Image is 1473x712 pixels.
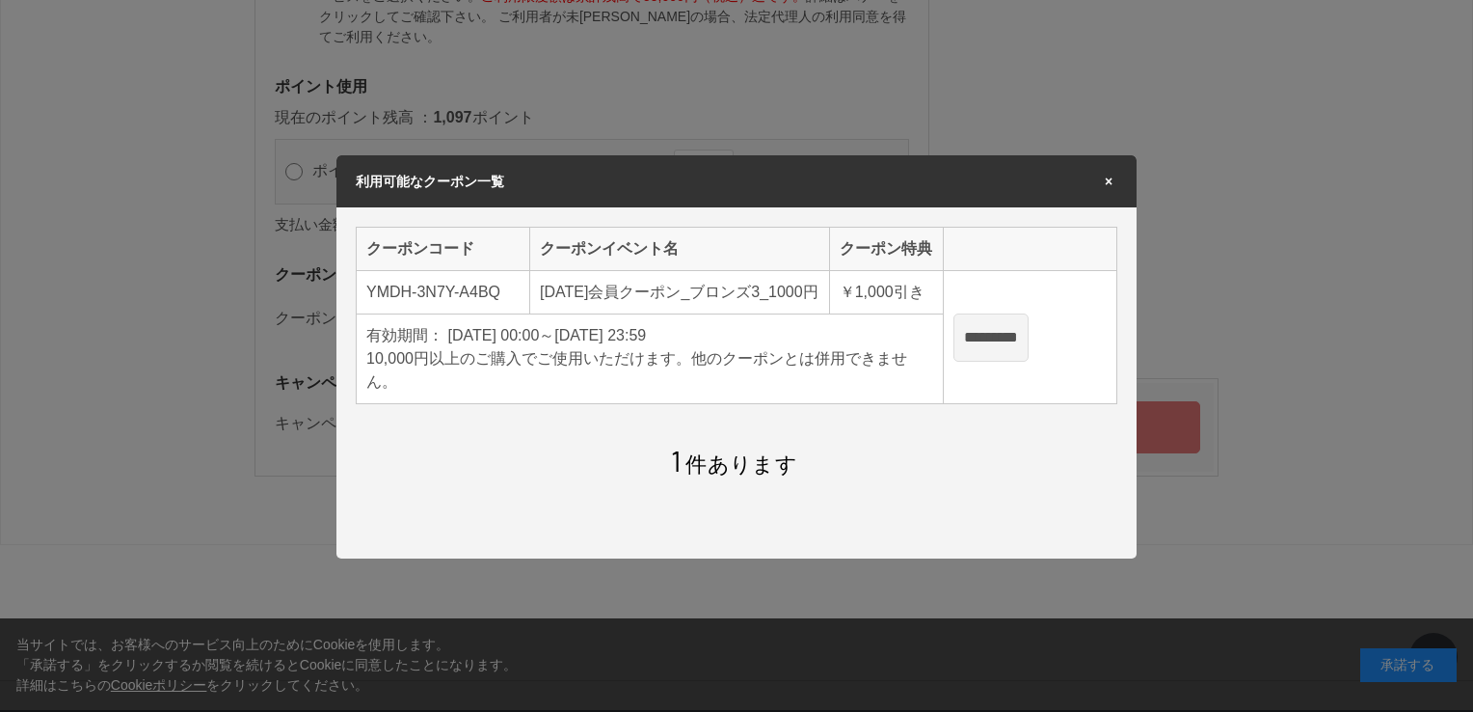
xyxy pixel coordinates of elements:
span: 利用可能なクーポン一覧 [356,174,504,189]
span: 件あります [671,452,797,477]
div: 10,000円以上のご購入でご使用いただけます。他のクーポンとは併用できません。 [366,347,933,394]
span: ￥1,000 [840,284,894,300]
td: 引き [829,271,943,315]
td: YMDH-3N7Y-A4BQ [357,271,530,315]
th: クーポンイベント名 [530,228,830,271]
span: 有効期間： [366,327,443,343]
span: × [1100,175,1117,188]
span: 1 [671,443,682,478]
td: [DATE]会員クーポン_ブロンズ3_1000円 [530,271,830,315]
th: クーポンコード [357,228,530,271]
th: クーポン特典 [829,228,943,271]
span: [DATE] 00:00～[DATE] 23:59 [447,327,646,343]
